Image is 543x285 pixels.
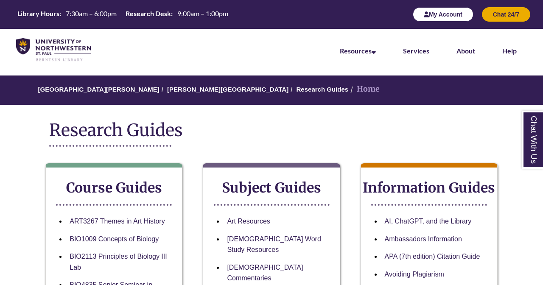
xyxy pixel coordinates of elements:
a: Help [502,47,517,55]
span: Research Guides [49,120,183,141]
a: Art Resources [227,218,270,225]
a: [PERSON_NAME][GEOGRAPHIC_DATA] [167,86,288,93]
button: Chat 24/7 [482,7,530,22]
li: Home [348,83,380,95]
span: 7:30am – 6:00pm [66,9,117,17]
a: Services [403,47,429,55]
th: Research Desk: [122,9,174,18]
a: [GEOGRAPHIC_DATA][PERSON_NAME] [38,86,160,93]
a: APA (7th edition) Citation Guide [385,253,480,260]
strong: Course Guides [66,179,162,196]
a: Chat 24/7 [482,11,530,18]
a: [DEMOGRAPHIC_DATA] Commentaries [227,264,303,282]
a: AI, ChatGPT, and the Library [385,218,472,225]
span: 9:00am – 1:00pm [177,9,228,17]
a: BIO2113 Principles of Biology III Lab [70,253,167,271]
a: Hours Today [14,9,232,20]
a: ART3267 Themes in Art History [70,218,165,225]
a: Research Guides [297,86,349,93]
strong: Subject Guides [222,179,321,196]
strong: Information Guides [363,179,495,196]
a: About [456,47,475,55]
a: Ambassadors Information [385,235,462,243]
th: Library Hours: [14,9,62,18]
a: Avoiding Plagiarism [385,271,444,278]
a: Resources [340,47,376,55]
button: My Account [413,7,473,22]
a: BIO1009 Concepts of Biology [70,235,159,243]
a: My Account [413,11,473,18]
img: UNWSP Library Logo [16,38,91,62]
a: [DEMOGRAPHIC_DATA] Word Study Resources [227,235,321,254]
